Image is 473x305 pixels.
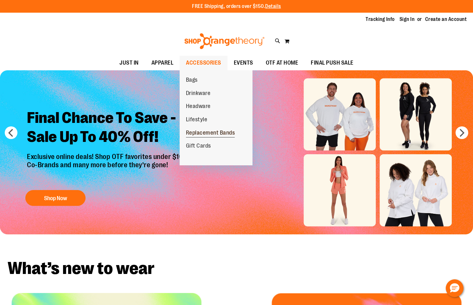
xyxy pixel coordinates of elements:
a: EVENTS [227,56,259,70]
button: next [456,126,468,139]
span: Bags [186,77,198,85]
a: Create an Account [425,16,467,23]
button: Shop Now [25,190,86,206]
a: Gift Cards [180,139,217,153]
a: Sign In [399,16,415,23]
button: Hello, have a question? Let’s chat. [446,279,463,297]
span: Lifestyle [186,116,208,124]
a: Drinkware [180,87,217,100]
a: Replacement Bands [180,126,241,140]
span: Headware [186,103,211,111]
a: Bags [180,73,204,87]
a: OTF AT HOME [259,56,305,70]
button: prev [5,126,17,139]
img: Shop Orangetheory [183,33,265,49]
a: Final Chance To Save -Sale Up To 40% Off! Exclusive online deals! Shop OTF favorites under $10, $... [22,104,221,209]
span: Gift Cards [186,143,211,150]
a: JUST IN [113,56,145,70]
h2: What’s new to wear [8,260,465,277]
a: Lifestyle [180,113,214,126]
span: ACCESSORIES [186,56,221,70]
span: OTF AT HOME [266,56,298,70]
a: Details [265,3,281,9]
span: FINAL PUSH SALE [311,56,354,70]
span: Replacement Bands [186,130,235,137]
span: JUST IN [119,56,139,70]
p: Exclusive online deals! Shop OTF favorites under $10, $20, $50, Co-Brands and many more before th... [22,153,221,184]
h2: Final Chance To Save - Sale Up To 40% Off! [22,104,221,153]
p: FREE Shipping, orders over $150. [192,3,281,10]
a: ACCESSORIES [180,56,227,70]
a: Tracking Info [366,16,395,23]
a: APPAREL [145,56,180,70]
ul: ACCESSORIES [180,70,252,165]
a: Headware [180,100,217,113]
span: APPAREL [151,56,174,70]
span: EVENTS [234,56,253,70]
a: FINAL PUSH SALE [304,56,360,70]
span: Drinkware [186,90,211,98]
